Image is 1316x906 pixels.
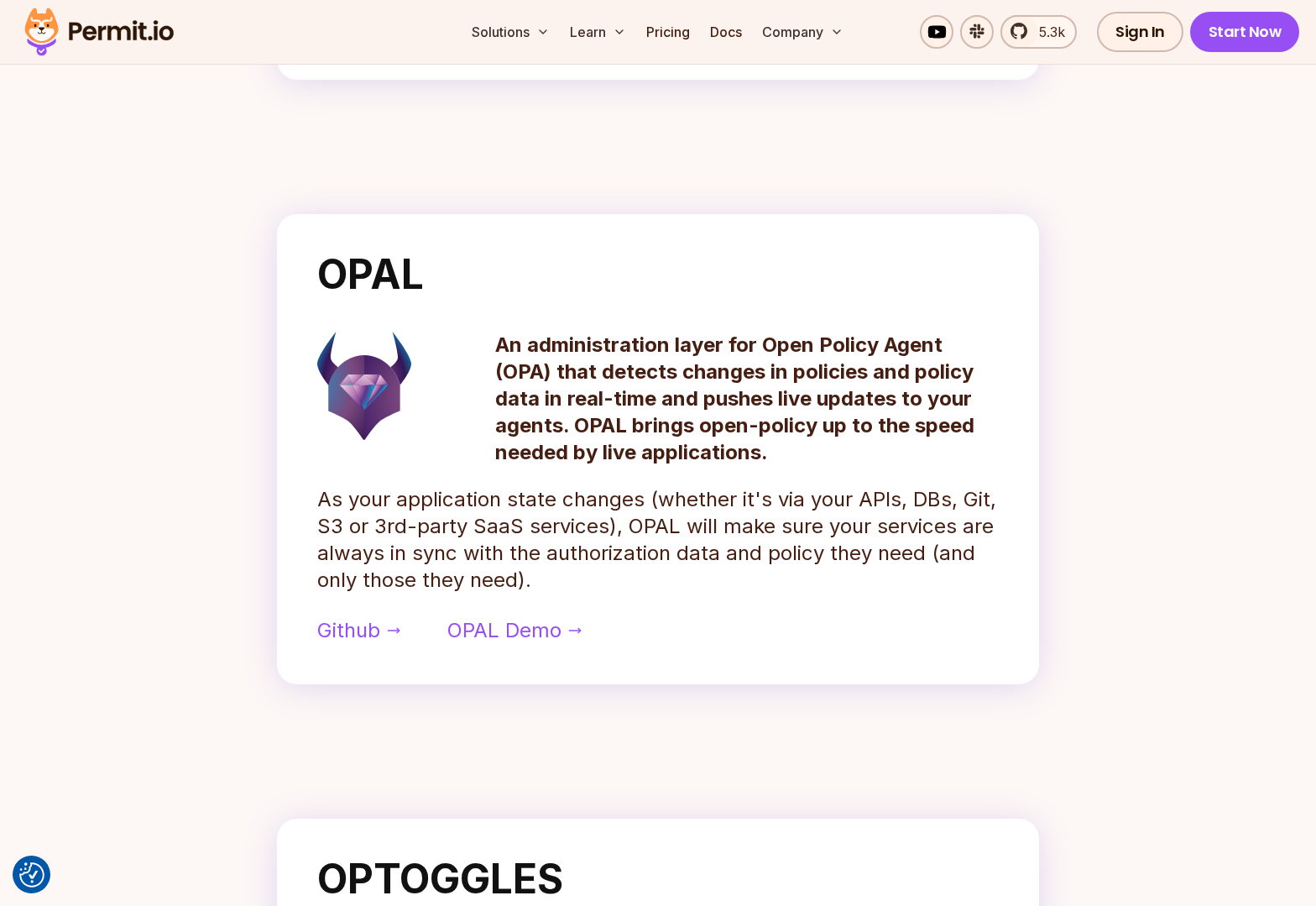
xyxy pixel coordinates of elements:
[317,617,380,644] span: Github
[19,862,44,888] img: Revisit consent button
[317,486,999,594] p: As your application state changes (whether it's via your APIs, DBs, Git, S3 or 3rd-party SaaS ser...
[1190,12,1300,52] a: Start Now
[317,254,999,295] h2: OPAL
[1097,12,1183,52] a: Sign In
[640,15,697,49] a: Pricing
[465,15,556,49] button: Solutions
[1000,15,1077,49] a: 5.3k
[447,617,582,644] a: OPAL Demo
[703,15,749,49] a: Docs
[317,617,400,644] a: Github
[1029,22,1065,42] span: 5.3k
[447,617,561,644] span: OPAL Demo
[563,15,633,49] button: Learn
[317,859,999,899] h2: OPTOGGLES
[19,862,44,888] button: Consent Preferences
[317,332,411,440] img: opal
[755,15,850,49] button: Company
[495,332,999,466] p: An administration layer for Open Policy Agent (OPA) that detects changes in policies and policy d...
[17,3,181,60] img: Permit logo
